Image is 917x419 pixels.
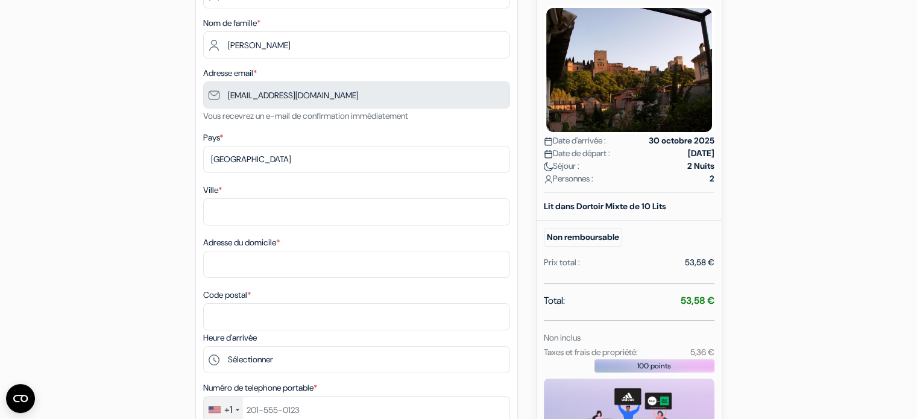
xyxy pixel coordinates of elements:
span: Total: [544,294,565,308]
strong: 53,58 € [681,294,714,307]
span: 100 points [637,361,671,371]
label: Adresse du domicile [203,236,280,249]
small: Taxes et frais de propriété: [544,347,638,358]
b: Lit dans Dortoir Mixte de 10 Lits [544,201,666,212]
small: Vous recevrez un e-mail de confirmation immédiatement [203,110,408,121]
label: Pays [203,131,223,144]
span: Date d'arrivée : [544,134,606,147]
small: 5,36 € [690,347,714,358]
strong: 30 octobre 2025 [649,134,714,147]
small: Non inclus [544,332,581,343]
img: calendar.svg [544,137,553,146]
img: user_icon.svg [544,175,553,184]
input: Entrer adresse e-mail [203,81,510,109]
small: Non remboursable [544,228,622,247]
div: 53,58 € [685,256,714,269]
label: Code postal [203,289,251,301]
span: Personnes : [544,172,593,185]
img: moon.svg [544,162,553,171]
label: Numéro de telephone portable [203,382,317,394]
span: Date de départ : [544,147,610,160]
input: Entrer le nom de famille [203,31,510,58]
strong: 2 [710,172,714,185]
label: Ville [203,184,222,197]
div: +1 [224,403,232,417]
div: Prix total : [544,256,580,269]
strong: 2 Nuits [687,160,714,172]
label: Heure d'arrivée [203,332,257,344]
label: Adresse email [203,67,257,80]
strong: [DATE] [688,147,714,160]
span: Séjour : [544,160,579,172]
label: Nom de famille [203,17,260,30]
img: calendar.svg [544,150,553,159]
button: Ouvrir le widget CMP [6,384,35,413]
